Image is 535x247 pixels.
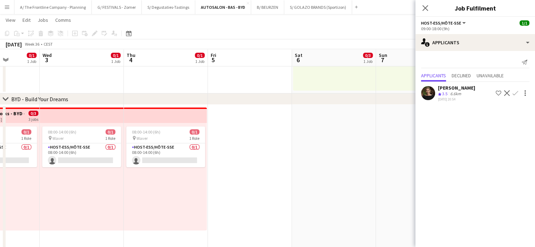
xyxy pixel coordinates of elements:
[38,17,48,23] span: Jobs
[27,53,37,58] span: 0/1
[127,52,135,58] span: Thu
[106,129,115,135] span: 0/1
[92,0,142,14] button: G/ FESTIVALS - Zomer
[52,136,64,141] span: Waver
[421,73,446,78] span: Applicants
[211,52,216,58] span: Fri
[210,56,216,64] span: 5
[21,129,31,135] span: 0/1
[363,59,372,64] div: 1 Job
[6,41,22,48] div: [DATE]
[43,52,52,58] span: Wed
[195,53,205,58] span: 0/1
[111,59,120,64] div: 1 Job
[136,136,148,141] span: Waver
[421,20,467,26] button: Host-ess/Hôte-sse
[6,17,15,23] span: View
[126,56,135,64] span: 4
[126,143,205,167] app-card-role: Host-ess/Hôte-sse0/108:00-14:00 (6h)
[284,0,352,14] button: S/ GOLAZO BRANDS (Sportizon)
[421,20,461,26] span: Host-ess/Hôte-sse
[111,53,121,58] span: 0/1
[421,26,529,31] div: 09:00-18:00 (9h)
[438,85,475,91] div: [PERSON_NAME]
[28,116,38,122] div: 3 jobs
[14,0,92,14] button: A/ The Frontline Company - Planning
[378,56,387,64] span: 7
[452,73,471,78] span: Declined
[195,59,204,64] div: 1 Job
[251,0,284,14] button: B/ BEURZEN
[20,15,33,25] a: Edit
[35,15,51,25] a: Jobs
[295,52,302,58] span: Sat
[44,41,53,47] div: CEST
[126,126,205,167] app-job-card: 08:00-14:00 (6h)0/1 Waver1 RoleHost-ess/Hôte-sse0/108:00-14:00 (6h)
[11,96,68,103] div: BYD - Build Your Dreams
[28,111,38,116] span: 0/3
[415,4,535,13] h3: Job Fulfilment
[3,15,18,25] a: View
[142,0,195,14] button: S/ Degustaties-Tastings
[42,126,121,167] app-job-card: 08:00-14:00 (6h)0/1 Waver1 RoleHost-ess/Hôte-sse0/108:00-14:00 (6h)
[23,41,41,47] span: Week 36
[190,129,199,135] span: 0/1
[132,129,160,135] span: 08:00-14:00 (6h)
[42,143,121,167] app-card-role: Host-ess/Hôte-sse0/108:00-14:00 (6h)
[195,0,251,14] button: AUTOSALON - BAS - BYD
[105,136,115,141] span: 1 Role
[438,97,475,102] div: [DATE] 20:54
[442,91,447,96] span: 3.5
[23,17,31,23] span: Edit
[520,20,529,26] span: 1/1
[52,15,74,25] a: Comms
[449,91,463,97] div: 6.6km
[48,129,76,135] span: 08:00-14:00 (6h)
[294,56,302,64] span: 6
[27,59,36,64] div: 1 Job
[189,136,199,141] span: 1 Role
[42,56,52,64] span: 3
[55,17,71,23] span: Comms
[415,34,535,51] div: Applicants
[477,73,504,78] span: Unavailable
[363,53,373,58] span: 0/3
[21,136,31,141] span: 1 Role
[379,52,387,58] span: Sun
